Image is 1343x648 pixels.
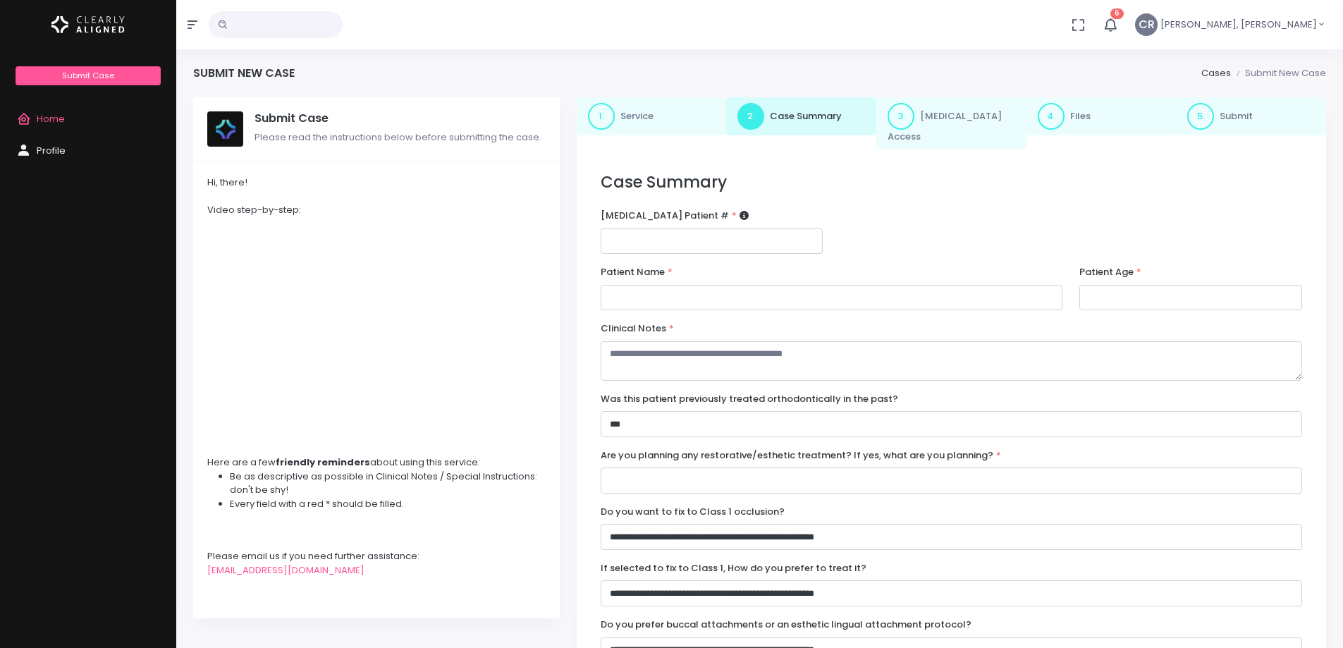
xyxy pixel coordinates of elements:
[577,97,727,135] a: 1.Service
[601,448,1001,463] label: Are you planning any restorative/esthetic treatment? If yes, what are you planning?
[193,66,295,80] h4: Submit New Case
[1176,97,1326,135] a: 5.Submit
[588,103,615,130] span: 1.
[37,144,66,157] span: Profile
[255,130,541,144] span: Please read the instructions below before submitting the case.
[230,470,546,497] li: Be as descriptive as possible in Clinical Notes / Special Instructions: don't be shy!
[16,66,160,85] a: Submit Case
[255,111,546,126] h5: Submit Case
[601,322,674,336] label: Clinical Notes
[601,173,1302,192] h3: Case Summary
[1135,13,1158,36] span: CR
[1231,66,1326,80] li: Submit New Case
[207,563,364,577] a: [EMAIL_ADDRESS][DOMAIN_NAME]
[207,176,546,190] div: Hi, there!
[1110,8,1124,19] span: 6
[1160,18,1317,32] span: [PERSON_NAME], [PERSON_NAME]
[888,103,914,130] span: 3.
[876,97,1026,149] a: 3.[MEDICAL_DATA] Access
[601,561,866,575] label: If selected to fix to Class 1, How do you prefer to treat it?
[230,497,546,511] li: Every field with a red * should be filled.
[726,97,876,135] a: 2.Case Summary
[601,392,898,406] label: Was this patient previously treated orthodontically in the past?
[207,549,546,563] div: Please email us if you need further assistance:
[1079,265,1141,279] label: Patient Age
[1038,103,1065,130] span: 4.
[207,203,546,217] div: Video step-by-step:
[62,70,114,81] span: Submit Case
[737,103,764,130] span: 2.
[1201,66,1231,80] a: Cases
[601,265,673,279] label: Patient Name
[601,618,971,632] label: Do you prefer buccal attachments or an esthetic lingual attachment protocol?
[601,505,785,519] label: Do you want to fix to Class 1 occlusion?
[51,10,125,39] img: Logo Horizontal
[1187,103,1214,130] span: 5.
[276,456,370,469] strong: friendly reminders
[1026,97,1177,135] a: 4.Files
[207,456,546,470] div: Here are a few about using this service:
[601,209,749,223] label: [MEDICAL_DATA] Patient #
[37,112,65,126] span: Home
